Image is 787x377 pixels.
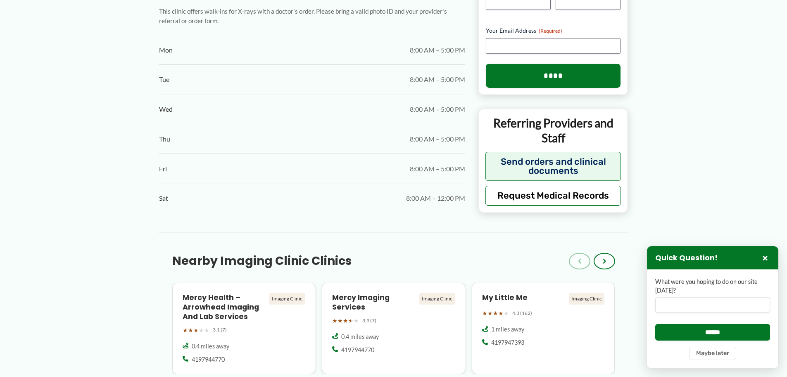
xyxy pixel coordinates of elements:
h4: Mercy Imaging Services [332,293,416,312]
div: Imaging Clinic [419,293,455,305]
span: ★ [332,315,338,326]
span: ★ [354,315,359,326]
a: Mercy Imaging Services Imaging Clinic ★★★★★ 3.9 (7) 0.4 miles away 4197944770 [322,283,465,374]
span: › [603,256,606,266]
h4: Mercy Health – Arrowhead Imaging and Lab Services [183,293,266,322]
span: Thu [159,133,170,145]
h4: My Little Me [482,293,566,303]
span: 8:00 AM – 5:00 PM [410,103,465,115]
span: ★ [343,315,348,326]
span: (Required) [539,28,562,34]
span: 4197947393 [491,339,524,347]
span: Fri [159,163,167,175]
p: Referring Providers and Staff [485,115,621,146]
span: Sat [159,192,168,204]
span: ★ [338,315,343,326]
span: ★ [188,325,193,336]
span: 0.4 miles away [192,342,229,351]
label: What were you hoping to do on our site [DATE]? [655,278,770,295]
span: ★ [493,308,498,319]
span: Mon [159,44,173,56]
h3: Nearby Imaging Clinic Clinics [172,254,352,269]
span: ★ [183,325,188,336]
button: ‹ [569,253,590,269]
span: ★ [482,308,487,319]
span: ★ [204,325,209,336]
span: 1 miles away [491,325,524,334]
span: ★ [487,308,493,319]
span: 4.3 (162) [512,309,532,318]
span: 4197944770 [192,355,225,364]
span: ★ [193,325,199,336]
h3: Quick Question! [655,253,718,263]
a: My Little Me Imaging Clinic ★★★★★ 4.3 (162) 1 miles away 4197947393 [472,283,615,374]
span: ‹ [578,256,581,266]
button: › [594,253,615,269]
span: 8:00 AM – 5:00 PM [410,163,465,175]
button: Maybe later [689,347,736,360]
span: ★ [504,308,509,319]
span: 8:00 AM – 5:00 PM [410,44,465,56]
span: Wed [159,103,173,115]
span: 8:00 AM – 12:00 PM [406,192,465,204]
div: Imaging Clinic [569,293,604,305]
a: Mercy Health – Arrowhead Imaging and Lab Services Imaging Clinic ★★★★★ 3.1 (7) 0.4 miles away 419... [172,283,316,374]
span: ★ [498,308,504,319]
span: ★ [199,325,204,336]
p: This clinic offers walk-ins for X-rays with a doctor's order. Please bring a valid photo ID and y... [159,7,465,26]
div: Imaging Clinic [269,293,305,305]
span: 4197944770 [341,346,374,354]
button: Send orders and clinical documents [485,152,621,181]
span: 0.4 miles away [341,333,379,341]
span: 3.1 (7) [213,325,227,334]
span: 3.9 (7) [362,316,376,325]
label: Your Email Address [486,26,621,35]
button: Request Medical Records [485,186,621,206]
span: Tue [159,73,169,86]
span: 8:00 AM – 5:00 PM [410,73,465,86]
span: ★ [348,315,354,326]
span: 8:00 AM – 5:00 PM [410,133,465,145]
button: Close [760,253,770,263]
